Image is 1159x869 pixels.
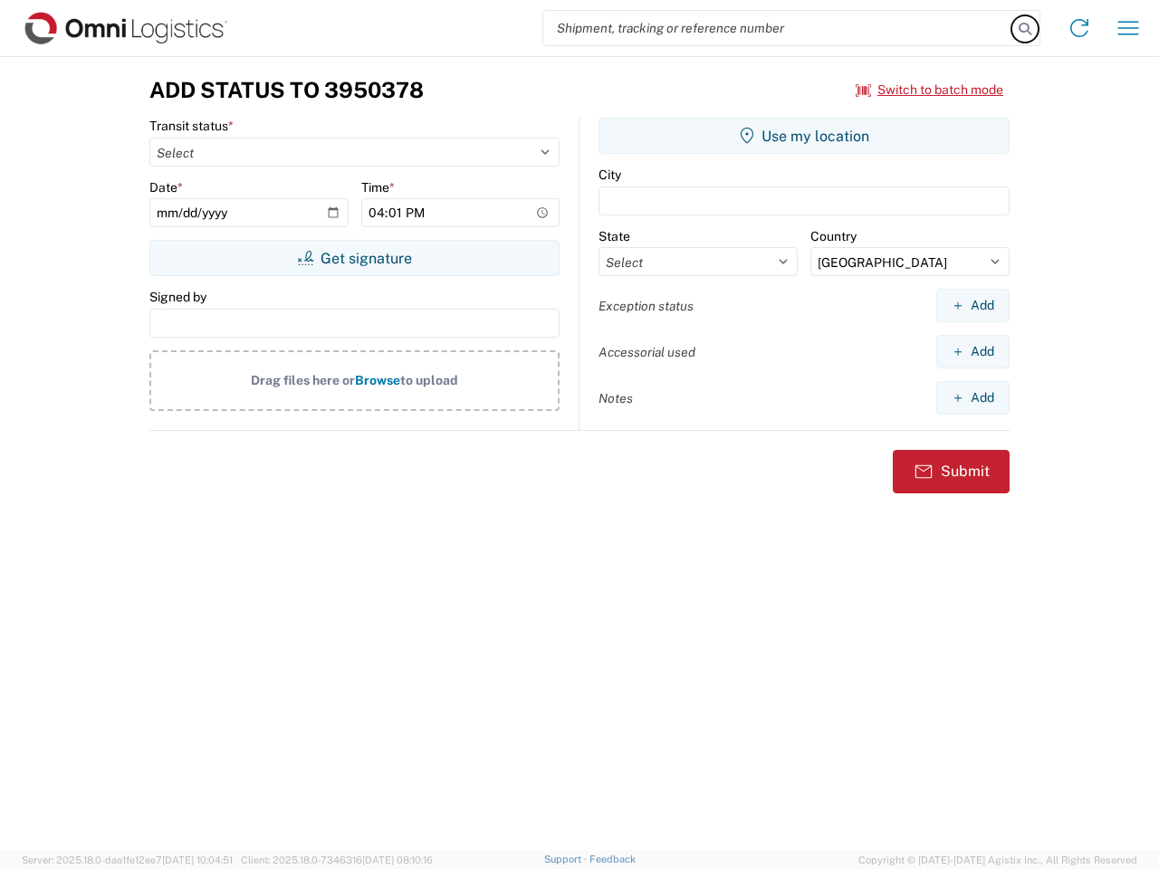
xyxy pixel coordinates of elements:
span: [DATE] 10:04:51 [162,855,233,865]
button: Submit [893,450,1010,493]
label: Exception status [599,298,694,314]
h3: Add Status to 3950378 [149,77,424,103]
button: Switch to batch mode [856,75,1003,105]
label: Date [149,179,183,196]
input: Shipment, tracking or reference number [543,11,1012,45]
label: Country [810,228,857,244]
a: Feedback [589,854,636,864]
label: Signed by [149,289,206,305]
label: Notes [599,390,633,406]
span: Copyright © [DATE]-[DATE] Agistix Inc., All Rights Reserved [858,852,1137,868]
span: [DATE] 08:10:16 [362,855,433,865]
label: Time [361,179,395,196]
label: State [599,228,630,244]
label: Transit status [149,118,234,134]
span: Browse [355,373,400,387]
label: City [599,167,621,183]
span: Server: 2025.18.0-daa1fe12ee7 [22,855,233,865]
button: Add [936,335,1010,368]
button: Get signature [149,240,560,276]
button: Add [936,381,1010,415]
button: Add [936,289,1010,322]
a: Support [544,854,589,864]
span: Drag files here or [251,373,355,387]
span: Client: 2025.18.0-7346316 [241,855,433,865]
label: Accessorial used [599,344,695,360]
span: to upload [400,373,458,387]
button: Use my location [599,118,1010,154]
